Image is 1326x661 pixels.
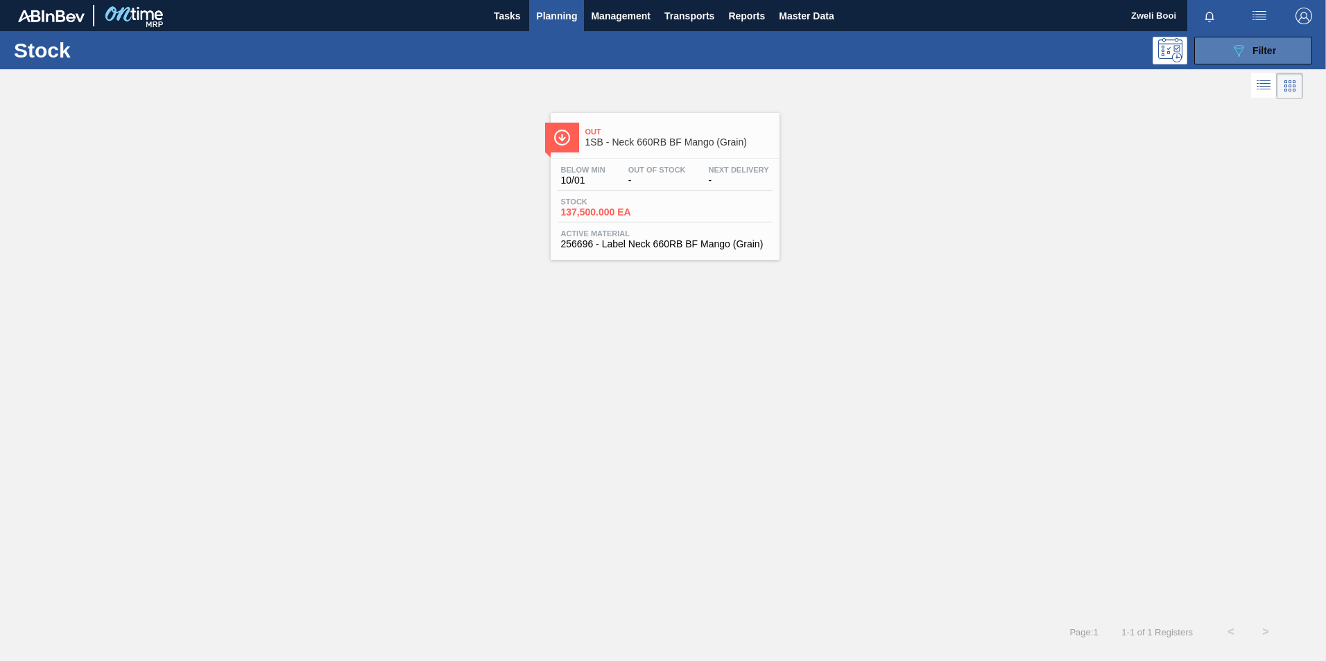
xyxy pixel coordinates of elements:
a: ÍconeOut1SB - Neck 660RB BF Mango (Grain)Below Min10/01Out Of Stock-Next Delivery-Stock137,500.00... [540,103,786,260]
span: Page : 1 [1069,627,1098,637]
span: Planning [536,8,577,24]
span: Below Min [561,166,605,174]
span: Reports [728,8,765,24]
span: - [709,175,769,186]
span: Next Delivery [709,166,769,174]
div: List Vision [1251,73,1277,99]
button: < [1214,615,1248,649]
h1: Stock [14,42,221,58]
span: Out Of Stock [628,166,686,174]
button: Notifications [1187,6,1232,26]
span: Tasks [492,8,522,24]
span: 1 - 1 of 1 Registers [1119,627,1193,637]
span: Stock [561,197,658,206]
span: 10/01 [561,175,605,186]
span: 137,500.000 EA [561,207,658,218]
img: Logout [1295,8,1312,24]
img: userActions [1251,8,1268,24]
span: Transports [664,8,714,24]
button: Filter [1194,37,1312,64]
img: TNhmsLtSVTkK8tSr43FrP2fwEKptu5GPRR3wAAAABJRU5ErkJggg== [18,10,85,22]
span: Out [585,127,773,136]
span: Master Data [779,8,834,24]
div: Card Vision [1277,73,1303,99]
span: 256696 - Label Neck 660RB BF Mango (Grain) [561,239,769,249]
div: Programming: no user selected [1153,37,1187,64]
img: Ícone [553,129,571,146]
span: - [628,175,686,186]
span: 1SB - Neck 660RB BF Mango (Grain) [585,137,773,148]
span: Management [591,8,651,24]
span: Filter [1252,45,1276,56]
span: Active Material [561,229,769,238]
button: > [1248,615,1283,649]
